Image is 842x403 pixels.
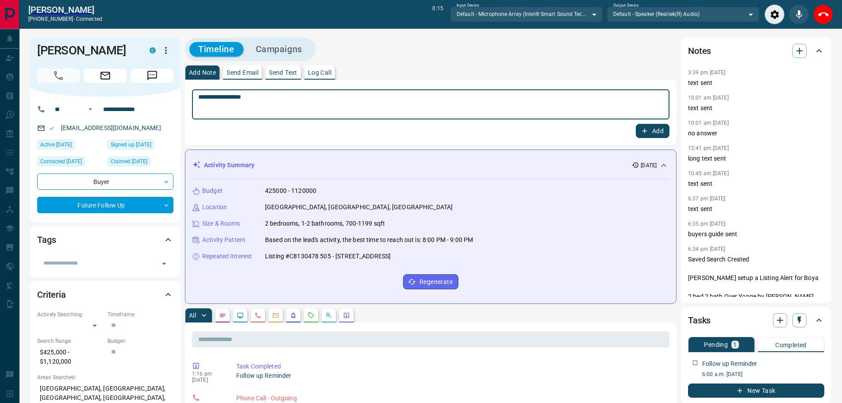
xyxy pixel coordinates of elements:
[37,157,103,169] div: Tue Jun 03 2025
[131,69,173,83] span: Message
[158,257,170,270] button: Open
[189,312,196,319] p: All
[111,157,147,166] span: Claimed [DATE]
[236,394,666,403] p: Phone Call - Outgoing
[37,288,66,302] h2: Criteria
[236,371,666,380] p: Follow up Reminder
[688,104,824,113] p: text sent
[343,312,350,319] svg: Agent Actions
[111,140,151,149] span: Signed up [DATE]
[636,124,669,138] button: Add
[108,337,173,345] p: Budget:
[688,246,726,252] p: 6:34 pm [DATE]
[219,312,226,319] svg: Notes
[775,342,807,348] p: Completed
[688,69,726,76] p: 3:39 pm [DATE]
[227,69,258,76] p: Send Email
[202,252,252,261] p: Repeated Interest
[84,69,127,83] span: Email
[265,186,316,196] p: 425000 - 1120000
[308,312,315,319] svg: Requests
[688,179,824,188] p: text sent
[108,140,173,152] div: Fri Jul 19 2024
[247,42,311,57] button: Campaigns
[150,47,156,54] div: condos.ca
[202,235,246,245] p: Activity Pattern
[265,235,473,245] p: Based on the lead's activity, the best time to reach out is: 8:00 PM - 9:00 PM
[28,4,102,15] a: [PERSON_NAME]
[202,203,227,212] p: Location
[189,69,216,76] p: Add Note
[704,342,728,348] p: Pending
[265,203,453,212] p: [GEOGRAPHIC_DATA], [GEOGRAPHIC_DATA], [GEOGRAPHIC_DATA]
[290,312,297,319] svg: Listing Alerts
[688,154,824,163] p: long text sent
[37,311,103,319] p: Actively Searching:
[37,233,56,247] h2: Tags
[688,95,729,101] p: 10:01 am [DATE]
[607,7,759,22] div: Default - Speaker (Realtek(R) Audio)
[192,157,669,173] div: Activity Summary[DATE]
[37,43,136,58] h1: [PERSON_NAME]
[254,312,261,319] svg: Calls
[688,204,824,214] p: text sent
[37,197,173,213] div: Future Follow Up
[403,274,458,289] button: Regenerate
[688,129,824,138] p: no answer
[641,161,657,169] p: [DATE]
[272,312,279,319] svg: Emails
[37,337,103,345] p: Search Range:
[265,219,385,228] p: 2 bedrooms, 1-2 bathrooms, 700-1199 sqft
[688,230,824,239] p: buyers guide sent
[237,312,244,319] svg: Lead Browsing Activity
[28,15,102,23] p: [PHONE_NUMBER] -
[702,359,757,368] p: Follow up Reminder
[688,255,824,311] p: Saved Search Created [PERSON_NAME] setup a Listing Alert for Boya 2 bed 2 bath Over Yonge by [PER...
[265,252,391,261] p: Listing #C8130478 505 - [STREET_ADDRESS]
[688,120,729,126] p: 10:01 am [DATE]
[813,4,833,24] div: End Call
[49,125,55,131] svg: Email Valid
[325,312,332,319] svg: Opportunities
[37,69,80,83] span: Call
[108,157,173,169] div: Thu Apr 10 2025
[450,7,603,22] div: Default - Microphone Array (Intel® Smart Sound Technology (Intel® SST))
[613,3,638,8] label: Output Device
[37,284,173,305] div: Criteria
[204,161,254,170] p: Activity Summary
[37,373,173,381] p: Areas Searched:
[40,157,82,166] span: Contacted [DATE]
[702,370,824,378] p: 6:00 a.m. [DATE]
[688,384,824,398] button: New Task
[85,104,96,115] button: Open
[688,196,726,202] p: 6:37 pm [DATE]
[688,78,824,88] p: text sent
[37,140,103,152] div: Fri Jul 19 2024
[733,342,737,348] p: 1
[269,69,297,76] p: Send Text
[688,40,824,61] div: Notes
[308,69,331,76] p: Log Call
[688,221,726,227] p: 6:35 pm [DATE]
[37,229,173,250] div: Tags
[688,313,711,327] h2: Tasks
[789,4,809,24] div: Mute
[37,345,103,369] p: $425,000 - $1,120,000
[688,145,729,151] p: 12:41 pm [DATE]
[61,124,161,131] a: [EMAIL_ADDRESS][DOMAIN_NAME]
[108,311,173,319] p: Timeframe:
[76,16,102,22] span: connected
[457,3,479,8] label: Input Device
[37,173,173,190] div: Buyer
[688,44,711,58] h2: Notes
[688,170,729,177] p: 10:45 am [DATE]
[765,4,784,24] div: Audio Settings
[202,186,223,196] p: Budget
[189,42,243,57] button: Timeline
[688,310,824,331] div: Tasks
[236,362,666,371] p: Task Completed
[192,371,223,377] p: 1:16 pm
[202,219,240,228] p: Size & Rooms
[40,140,72,149] span: Active [DATE]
